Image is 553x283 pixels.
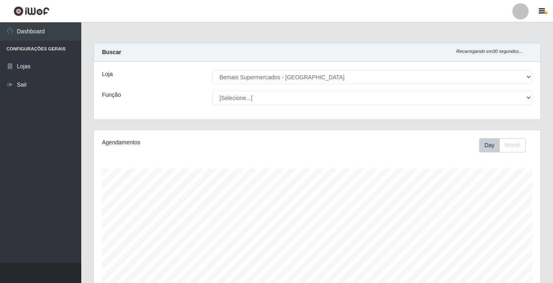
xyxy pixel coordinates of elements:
[456,49,523,54] i: Recarregando em 30 segundos...
[102,91,121,99] label: Função
[13,6,50,16] img: CoreUI Logo
[102,49,121,55] strong: Buscar
[479,138,532,152] div: Toolbar with button groups
[102,138,274,147] div: Agendamentos
[102,70,113,78] label: Loja
[499,138,526,152] button: Month
[479,138,526,152] div: First group
[479,138,500,152] button: Day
